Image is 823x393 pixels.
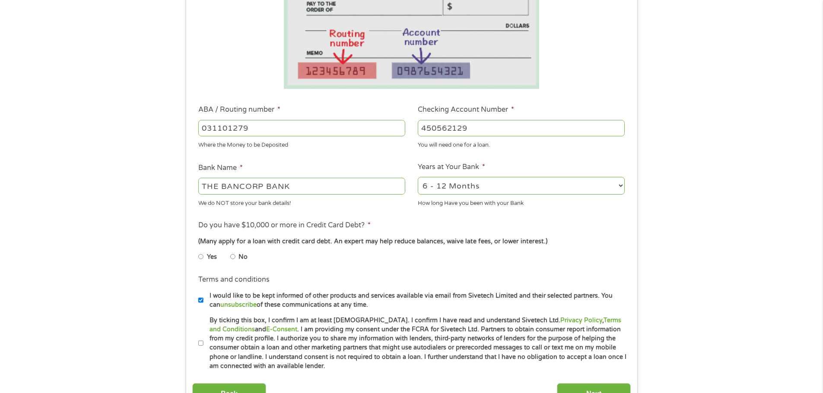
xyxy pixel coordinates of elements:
[198,221,371,230] label: Do you have $10,000 or more in Credit Card Debt?
[198,120,405,136] input: 263177916
[198,138,405,150] div: Where the Money to be Deposited
[207,252,217,262] label: Yes
[198,105,280,114] label: ABA / Routing number
[220,301,257,308] a: unsubscribe
[418,163,485,172] label: Years at Your Bank
[238,252,248,262] label: No
[210,317,621,333] a: Terms and Conditions
[198,196,405,208] div: We do NOT store your bank details!
[418,120,625,136] input: 345634636
[418,105,514,114] label: Checking Account Number
[418,138,625,150] div: You will need one for a loan.
[203,291,627,310] label: I would like to be kept informed of other products and services available via email from Sivetech...
[198,163,243,173] label: Bank Name
[560,317,602,324] a: Privacy Policy
[203,316,627,371] label: By ticking this box, I confirm I am at least [DEMOGRAPHIC_DATA]. I confirm I have read and unders...
[198,237,624,246] div: (Many apply for a loan with credit card debt. An expert may help reduce balances, waive late fees...
[418,196,625,208] div: How long Have you been with your Bank
[198,275,270,284] label: Terms and conditions
[266,326,297,333] a: E-Consent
